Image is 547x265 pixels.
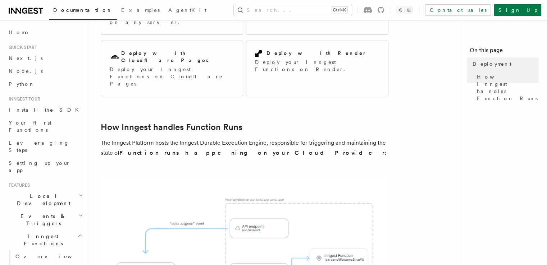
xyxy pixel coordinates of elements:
a: Sign Up [494,4,541,16]
svg: Cloudflare [110,52,120,62]
a: How Inngest handles Function Runs [101,122,242,132]
span: Home [9,29,29,36]
a: Install the SDK [6,103,85,116]
a: Python [6,78,85,90]
span: Quick start [6,45,37,50]
a: Home [6,26,85,39]
span: Examples [121,7,160,13]
p: The Inngest Platform hosts the Inngest Durable Execution Engine, responsible for triggering and m... [101,138,388,158]
span: Events & Triggers [6,213,78,227]
span: Node.js [9,68,43,74]
p: Deploy your Inngest Functions on Cloudflare Pages. [110,66,234,87]
span: Setting up your app [9,160,70,173]
span: Documentation [53,7,113,13]
a: Leveraging Steps [6,136,85,157]
span: AgentKit [168,7,206,13]
kbd: Ctrl+K [331,6,347,14]
a: How Inngest handles Function Runs [474,70,538,105]
a: Deployment [470,57,538,70]
a: Setting up your app [6,157,85,177]
span: Python [9,81,35,87]
button: Local Development [6,190,85,210]
button: Toggle dark mode [396,6,413,14]
span: Install the SDK [9,107,83,113]
button: Inngest Functions [6,230,85,250]
a: Your first Functions [6,116,85,136]
a: Examples [117,2,164,19]
p: Deploy your Inngest Functions on Render. [255,59,379,73]
span: Leveraging Steps [9,140,69,153]
a: Deploy with Cloudflare PagesDeploy your Inngest Functions on Cloudflare Pages. [101,41,243,96]
span: Deployment [473,60,511,68]
a: AgentKit [164,2,211,19]
a: Next.js [6,52,85,65]
a: Overview [13,250,85,263]
span: Next.js [9,55,43,61]
span: Inngest Functions [6,233,78,247]
a: Node.js [6,65,85,78]
h2: Deploy with Cloudflare Pages [121,50,234,64]
strong: Function runs happening on your Cloud Provider [119,149,385,156]
a: Documentation [49,2,117,20]
button: Search...Ctrl+K [234,4,352,16]
span: Features [6,182,30,188]
span: Inngest tour [6,96,40,102]
span: Your first Functions [9,120,51,133]
span: How Inngest handles Function Runs [477,73,538,102]
a: Deploy with RenderDeploy your Inngest Functions on Render. [246,41,388,96]
span: Local Development [6,192,78,207]
h2: Deploy with Render [266,50,367,57]
button: Events & Triggers [6,210,85,230]
h4: On this page [470,46,538,57]
a: Contact sales [425,4,491,16]
span: Overview [15,254,90,259]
